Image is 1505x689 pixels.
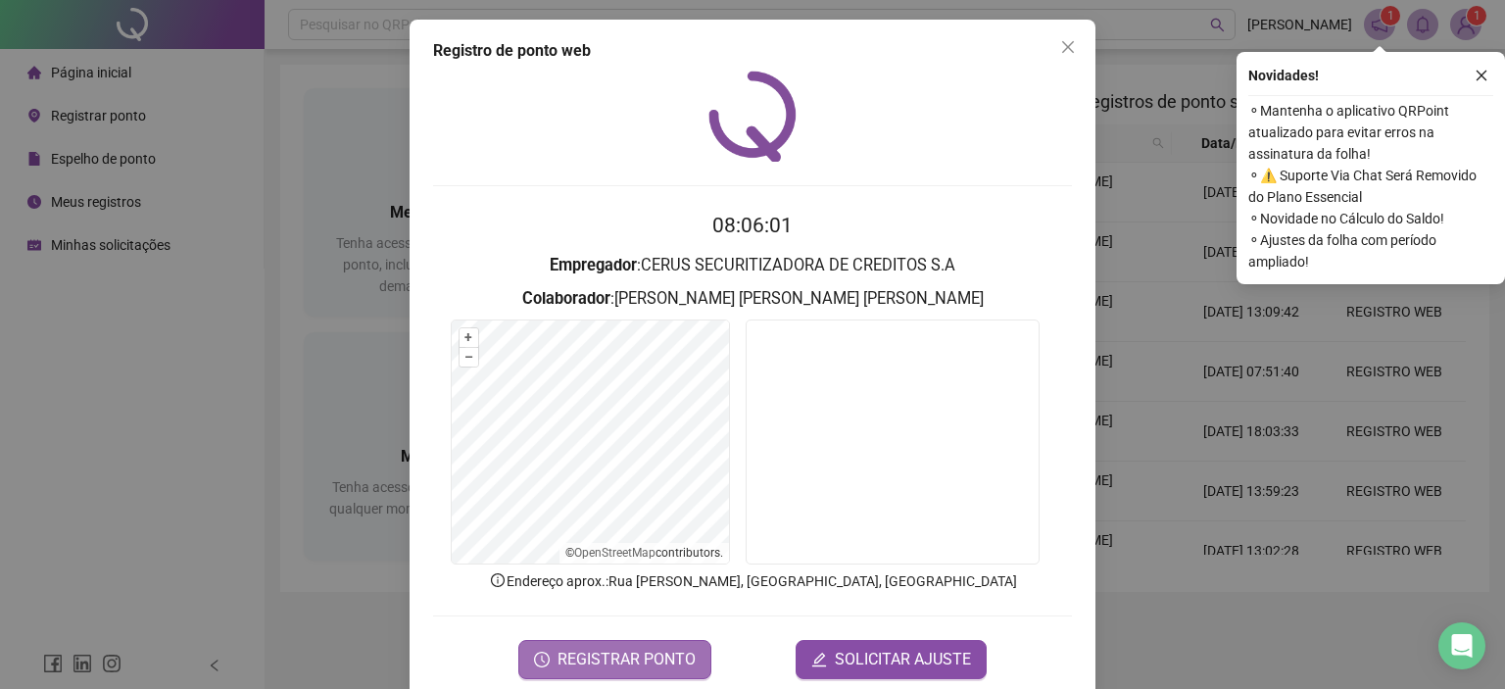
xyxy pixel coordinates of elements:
span: ⚬ Mantenha o aplicativo QRPoint atualizado para evitar erros na assinatura da folha! [1248,100,1493,165]
button: Close [1052,31,1084,63]
time: 08:06:01 [712,214,793,237]
div: Registro de ponto web [433,39,1072,63]
span: ⚬ Novidade no Cálculo do Saldo! [1248,208,1493,229]
h3: : [PERSON_NAME] [PERSON_NAME] [PERSON_NAME] [433,286,1072,312]
span: ⚬ Ajustes da folha com período ampliado! [1248,229,1493,272]
span: close [1060,39,1076,55]
span: REGISTRAR PONTO [558,648,696,671]
span: SOLICITAR AJUSTE [835,648,971,671]
span: close [1475,69,1488,82]
button: + [460,328,478,347]
p: Endereço aprox. : Rua [PERSON_NAME], [GEOGRAPHIC_DATA], [GEOGRAPHIC_DATA] [433,570,1072,592]
span: ⚬ ⚠️ Suporte Via Chat Será Removido do Plano Essencial [1248,165,1493,208]
div: Open Intercom Messenger [1438,622,1485,669]
img: QRPoint [708,71,797,162]
a: OpenStreetMap [574,546,655,560]
span: clock-circle [534,652,550,667]
button: editSOLICITAR AJUSTE [796,640,987,679]
span: edit [811,652,827,667]
button: – [460,348,478,367]
h3: : CERUS SECURITIZADORA DE CREDITOS S.A [433,253,1072,278]
li: © contributors. [565,546,723,560]
span: info-circle [489,571,507,589]
strong: Empregador [550,256,637,274]
strong: Colaborador [522,289,610,308]
span: Novidades ! [1248,65,1319,86]
button: REGISTRAR PONTO [518,640,711,679]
